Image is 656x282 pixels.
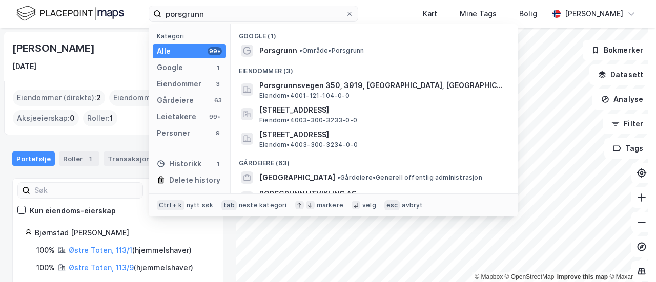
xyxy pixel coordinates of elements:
span: 2 [96,92,101,104]
div: ( hjemmelshaver ) [69,262,193,274]
button: Tags [604,138,652,159]
div: neste kategori [239,201,287,209]
div: Eiendommer (3) [231,59,518,77]
div: Transaksjoner [104,151,174,166]
div: Bolig [519,8,537,20]
div: Gårdeiere [157,94,194,106]
div: Alle [157,45,171,57]
div: 1 [85,154,95,164]
div: [PERSON_NAME] [12,40,96,56]
div: 100% [36,244,55,256]
span: Område • Porsgrunn [299,47,364,55]
div: nytt søk [187,201,214,209]
div: Roller [59,151,99,166]
button: Filter [603,114,652,134]
div: tab [221,200,237,210]
div: 99+ [208,113,222,121]
div: Delete history [169,174,220,186]
span: [STREET_ADDRESS] [259,104,505,116]
div: 1 [214,160,222,168]
div: Eiendommer (Indirekte) : [109,90,208,106]
div: Google [157,61,183,74]
input: Søk [30,183,142,198]
span: • [299,47,302,54]
span: Eiendom • 4003-300-3234-0-0 [259,141,358,149]
div: Eiendommer (direkte) : [13,90,105,106]
a: Østre Toten, 113/9 [69,263,134,272]
div: Personer [157,127,190,139]
div: 99+ [208,47,222,55]
div: Portefølje [12,151,55,166]
a: Østre Toten, 113/1 [69,246,132,254]
button: Analyse [592,89,652,110]
div: Kun eiendoms-eierskap [30,205,116,217]
div: Eiendommer [157,78,201,90]
div: [DATE] [12,60,36,73]
button: Datasett [589,64,652,85]
div: markere [317,201,343,209]
div: Mine Tags [460,8,497,20]
span: 1 [110,112,113,124]
a: OpenStreetMap [505,273,555,280]
div: Roller : [83,110,117,126]
span: 0 [70,112,75,124]
span: Gårdeiere • Generell offentlig administrasjon [337,173,482,182]
div: Kontrollprogram for chat [605,233,656,282]
div: [PERSON_NAME] [565,8,623,20]
div: 100% [36,262,55,274]
input: Søk på adresse, matrikkel, gårdeiere, leietakere eller personer [161,6,345,21]
div: Kategori [157,32,226,40]
span: Porsgrunn [259,45,297,57]
span: • [337,173,340,181]
div: Leietakere [157,111,196,123]
div: 1 [214,63,222,72]
iframe: Chat Widget [605,233,656,282]
span: [GEOGRAPHIC_DATA] [259,171,335,184]
span: Eiendom • 4001-121-104-0-0 [259,92,350,100]
div: velg [362,201,376,209]
div: avbryt [402,201,423,209]
div: esc [384,200,400,210]
a: Mapbox [475,273,503,280]
div: Google (1) [231,24,518,42]
span: PORSGRUNN UTVIKLING AS [259,188,505,200]
div: Gårdeiere (63) [231,151,518,169]
div: Aksjeeierskap : [13,110,79,126]
div: 63 [214,96,222,104]
div: Bjørnstad [PERSON_NAME] [35,227,211,239]
a: Improve this map [557,273,608,280]
span: Eiendom • 4003-300-3233-0-0 [259,116,357,124]
div: Historikk [157,158,201,170]
span: [STREET_ADDRESS] [259,128,505,141]
div: 3 [214,80,222,88]
span: Porsgrunnsvegen 350, 3919, [GEOGRAPHIC_DATA], [GEOGRAPHIC_DATA] [259,79,505,92]
div: ( hjemmelshaver ) [69,244,192,256]
img: logo.f888ab2527a4732fd821a326f86c7f29.svg [16,5,124,23]
div: Ctrl + k [157,200,184,210]
div: 9 [214,129,222,137]
div: Kart [423,8,437,20]
button: Bokmerker [583,40,652,60]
